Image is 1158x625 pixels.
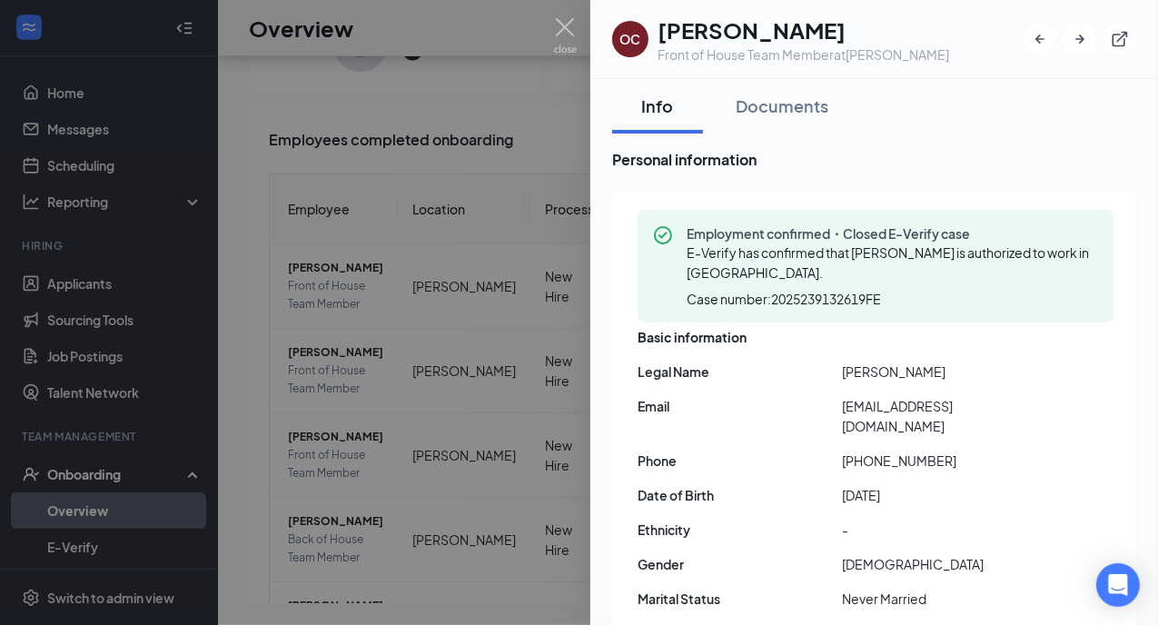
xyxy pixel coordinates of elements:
div: Documents [736,94,828,117]
span: E-Verify has confirmed that [PERSON_NAME] is authorized to work in [GEOGRAPHIC_DATA]. [687,244,1089,281]
svg: ArrowLeftNew [1031,30,1049,48]
span: Employment confirmed・Closed E-Verify case [687,224,1099,243]
span: Personal information [612,148,1136,171]
span: [PHONE_NUMBER] [842,451,1046,471]
span: Ethnicity [638,520,842,540]
span: [PERSON_NAME] [842,362,1046,382]
span: - [842,520,1046,540]
span: Phone [638,451,842,471]
span: Basic information [638,327,747,347]
button: ExternalLink [1104,23,1136,55]
svg: CheckmarkCircle [652,224,674,246]
svg: ArrowRight [1071,30,1089,48]
span: Case number: 2025239132619FE [687,290,881,308]
span: Date of Birth [638,485,842,505]
div: Front of House Team Member at [PERSON_NAME] [658,45,949,64]
span: [DATE] [842,485,1046,505]
svg: ExternalLink [1111,30,1129,48]
span: Email [638,396,842,416]
div: OC [620,30,641,48]
span: Gender [638,554,842,574]
h1: [PERSON_NAME] [658,15,949,45]
div: Info [630,94,685,117]
button: ArrowRight [1064,23,1096,55]
span: [EMAIL_ADDRESS][DOMAIN_NAME] [842,396,1046,436]
span: [DEMOGRAPHIC_DATA] [842,554,1046,574]
span: Marital Status [638,589,842,609]
button: ArrowLeftNew [1024,23,1056,55]
span: Legal Name [638,362,842,382]
div: Open Intercom Messenger [1096,563,1140,607]
span: Never Married [842,589,1046,609]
